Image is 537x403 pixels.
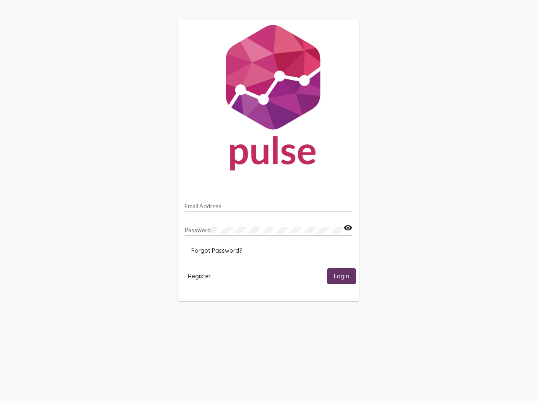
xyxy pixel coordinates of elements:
[327,268,356,284] button: Login
[188,272,211,280] span: Register
[178,20,359,179] img: Pulse For Good Logo
[334,273,349,280] span: Login
[191,247,242,254] span: Forgot Password?
[185,243,249,258] button: Forgot Password?
[344,223,352,233] mat-icon: visibility
[181,268,217,284] button: Register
